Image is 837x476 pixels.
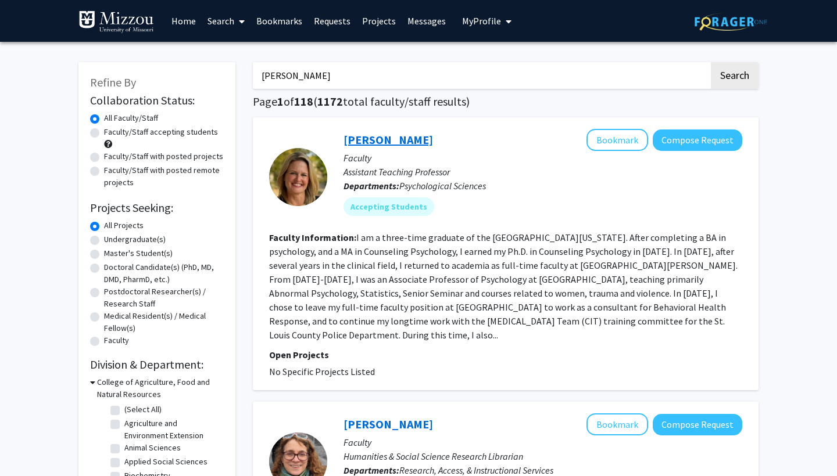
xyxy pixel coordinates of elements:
[344,435,742,449] p: Faculty
[462,15,501,27] span: My Profile
[344,449,742,463] p: Humanities & Social Science Research Librarian
[269,348,742,362] p: Open Projects
[90,75,136,89] span: Refine By
[653,129,742,151] button: Compose Request to Carrie Ellis-Kalton
[344,417,433,431] a: [PERSON_NAME]
[104,112,158,124] label: All Faculty/Staff
[90,201,224,215] h2: Projects Seeking:
[104,261,224,286] label: Doctoral Candidate(s) (PhD, MD, DMD, PharmD, etc.)
[104,310,224,334] label: Medical Resident(s) / Medical Fellow(s)
[399,464,553,476] span: Research, Access, & Instructional Services
[251,1,308,41] a: Bookmarks
[78,10,154,34] img: University of Missouri Logo
[166,1,202,41] a: Home
[124,417,221,442] label: Agriculture and Environment Extension
[269,232,356,243] b: Faculty Information:
[124,403,162,416] label: (Select All)
[104,233,166,246] label: Undergraduate(s)
[253,95,759,109] h1: Page of ( total faculty/staff results)
[124,442,181,454] label: Animal Sciences
[269,366,375,377] span: No Specific Projects Listed
[344,132,433,147] a: [PERSON_NAME]
[586,129,648,151] button: Add Carrie Ellis-Kalton to Bookmarks
[253,62,709,89] input: Search Keywords
[653,414,742,435] button: Compose Request to Rachel Brekhus
[356,1,402,41] a: Projects
[344,165,742,179] p: Assistant Teaching Professor
[344,180,399,192] b: Departments:
[90,93,224,107] h2: Collaboration Status:
[269,232,738,341] fg-read-more: I am a three-time graduate of the [GEOGRAPHIC_DATA][US_STATE]. After completing a BA in psycholog...
[90,358,224,372] h2: Division & Department:
[344,151,742,165] p: Faculty
[124,456,208,468] label: Applied Social Sciences
[9,424,49,467] iframe: Chat
[104,126,218,138] label: Faculty/Staff accepting students
[399,180,486,192] span: Psychological Sciences
[711,62,759,89] button: Search
[202,1,251,41] a: Search
[104,150,223,163] label: Faculty/Staff with posted projects
[104,247,173,259] label: Master's Student(s)
[104,286,224,310] label: Postdoctoral Researcher(s) / Research Staff
[277,94,284,109] span: 1
[586,413,648,435] button: Add Rachel Brekhus to Bookmarks
[344,197,434,216] mat-chip: Accepting Students
[294,94,313,109] span: 118
[308,1,356,41] a: Requests
[97,376,224,401] h3: College of Agriculture, Food and Natural Resources
[104,219,144,232] label: All Projects
[104,334,129,347] label: Faculty
[402,1,452,41] a: Messages
[344,464,399,476] b: Departments:
[104,164,224,189] label: Faculty/Staff with posted remote projects
[695,13,767,31] img: ForagerOne Logo
[317,94,343,109] span: 1172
